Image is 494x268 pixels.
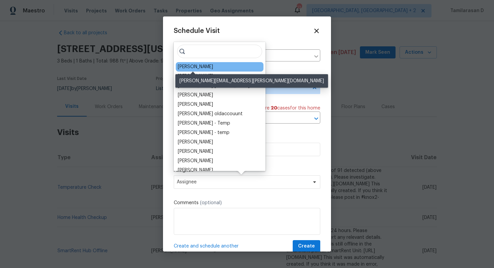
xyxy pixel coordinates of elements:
div: [PERSON_NAME] [178,148,213,155]
span: (optional) [200,200,222,205]
div: [PERSON_NAME] [178,139,213,145]
span: Schedule Visit [174,28,220,34]
div: [PERSON_NAME] - temp [178,129,230,136]
div: [PERSON_NAME][EMAIL_ADDRESS][PERSON_NAME][DOMAIN_NAME] [175,74,328,88]
label: Comments [174,199,320,206]
span: Assignee [177,179,308,185]
div: [PERSON_NAME] [178,101,213,108]
span: There are case s for this home [250,105,320,111]
button: Create [293,240,320,253]
div: [PERSON_NAME] [178,92,213,98]
div: [PERSON_NAME] [178,73,213,80]
div: [PERSON_NAME] [178,158,213,164]
div: [PERSON_NAME] [178,167,213,174]
span: Create and schedule another [174,243,239,250]
span: 20 [271,106,277,110]
div: [PERSON_NAME] [178,63,213,70]
button: Open [312,114,321,123]
div: [PERSON_NAME] - Temp [178,120,230,127]
span: Create [298,242,315,251]
span: Close [313,27,320,35]
div: [PERSON_NAME] oldaccouunt [178,110,243,117]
